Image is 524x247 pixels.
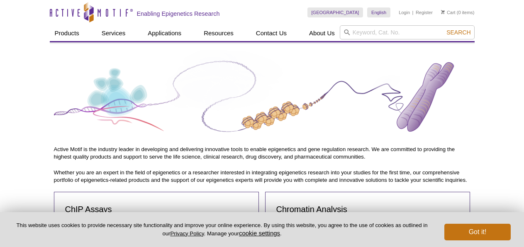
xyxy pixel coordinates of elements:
[63,201,115,218] a: ChIP Assays
[54,146,470,161] p: Active Motif is the industry leader in developing and delivering innovative tools to enable epige...
[416,10,433,15] a: Register
[143,25,186,41] a: Applications
[441,7,475,17] li: (0 items)
[239,230,280,237] button: cookie settings
[340,25,475,39] input: Keyword, Cat. No.
[367,7,390,17] a: English
[412,7,414,17] li: |
[170,230,204,237] a: Privacy Policy
[65,205,112,214] span: ChIP Assays
[444,29,473,36] button: Search
[446,29,470,36] span: Search
[276,205,347,214] span: Chromatin Analysis
[13,222,431,237] p: This website uses cookies to provide necessary site functionality and improve your online experie...
[399,10,410,15] a: Login
[54,50,470,144] img: Product Guide
[274,201,350,218] a: Chromatin Analysis
[50,25,84,41] a: Products
[97,25,131,41] a: Services
[199,25,239,41] a: Resources
[137,10,220,17] h2: Enabling Epigenetics Research
[54,169,470,184] p: Whether you are an expert in the field of epigenetics or a researcher interested in integrating e...
[251,25,292,41] a: Contact Us
[441,10,445,14] img: Your Cart
[307,7,363,17] a: [GEOGRAPHIC_DATA]
[304,25,340,41] a: About Us
[444,224,511,240] button: Got it!
[441,10,456,15] a: Cart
